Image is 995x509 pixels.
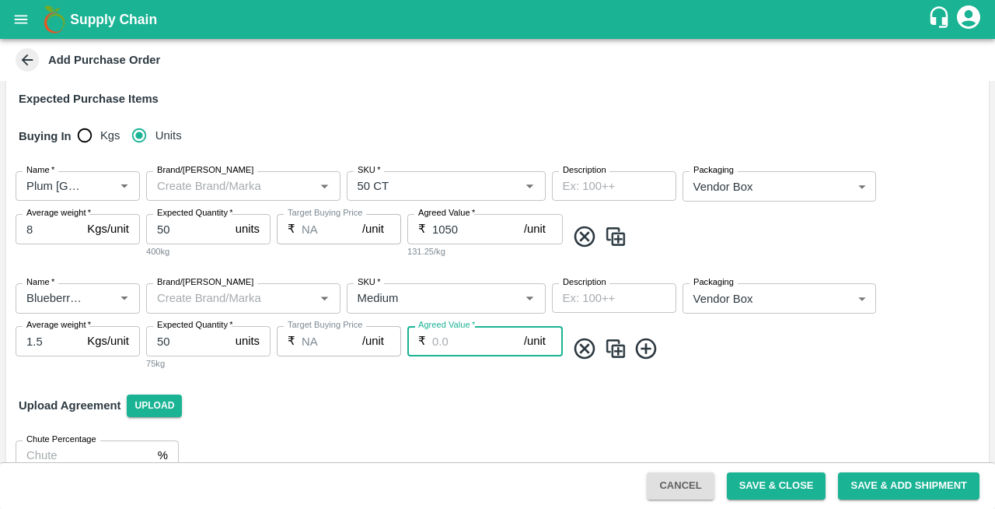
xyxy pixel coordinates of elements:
[114,176,134,196] button: Open
[727,472,826,500] button: Save & Close
[314,176,334,196] button: Open
[288,332,295,349] p: ₹
[26,319,91,332] label: Average weight
[26,276,54,289] label: Name
[48,54,160,66] b: Add Purchase Order
[87,220,129,237] p: Kgs/unit
[19,93,159,105] strong: Expected Purchase Items
[693,178,753,195] p: Vendor Box
[362,332,384,349] p: /unit
[288,319,363,332] label: Target Buying Price
[927,5,955,33] div: customer-support
[693,276,734,289] label: Packaging
[155,127,182,144] span: Units
[12,120,78,153] h6: Buying In
[302,214,362,244] input: 0.0
[146,356,271,370] div: 75kg
[838,472,979,500] button: Save & Add Shipment
[288,220,295,237] p: ₹
[693,290,753,307] p: Vendor Box
[524,332,546,349] p: /unit
[314,288,334,308] button: Open
[647,472,714,500] button: Cancel
[26,164,54,177] label: Name
[26,207,91,219] label: Average weight
[100,127,120,144] span: Kgs
[418,319,475,332] label: Agreed Value
[432,214,524,244] input: 0.0
[26,434,96,446] label: Chute Percentage
[604,336,627,362] img: CloneIcon
[288,207,363,219] label: Target Buying Price
[358,276,380,289] label: SKU
[20,288,89,308] input: Name
[16,326,81,356] input: 0.0
[432,326,524,356] input: 0.0
[362,220,384,237] p: /unit
[955,3,983,36] div: account of current user
[418,332,426,349] p: ₹
[519,176,539,196] button: Open
[78,120,194,151] div: buying_in
[20,176,89,196] input: Name
[157,319,233,332] label: Expected Quantity
[16,214,81,244] input: 0.0
[524,220,546,237] p: /unit
[407,244,563,258] div: 131.25/kg
[146,214,229,244] input: 0
[151,176,310,196] input: Create Brand/Marka
[70,9,927,30] a: Supply Chain
[16,441,152,470] input: Chute
[157,164,253,177] label: Brand/[PERSON_NAME]
[70,12,157,27] b: Supply Chain
[158,447,168,464] p: %
[418,207,475,219] label: Agreed Value
[418,220,426,237] p: ₹
[302,326,362,356] input: 0.0
[146,244,271,258] div: 400kg
[236,220,260,237] p: units
[87,332,129,349] p: Kgs/unit
[157,207,233,219] label: Expected Quantity
[563,276,606,289] label: Description
[39,4,70,35] img: logo
[236,332,260,349] p: units
[157,276,253,289] label: Brand/[PERSON_NAME]
[358,164,380,177] label: SKU
[127,395,182,417] span: Upload
[563,164,606,177] label: Description
[351,288,495,308] input: SKU
[19,399,120,412] strong: Upload Agreement
[351,176,495,196] input: SKU
[604,224,627,250] img: CloneIcon
[519,288,539,308] button: Open
[693,164,734,177] label: Packaging
[146,326,229,356] input: 0
[151,288,310,308] input: Create Brand/Marka
[114,288,134,308] button: Open
[3,2,39,37] button: open drawer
